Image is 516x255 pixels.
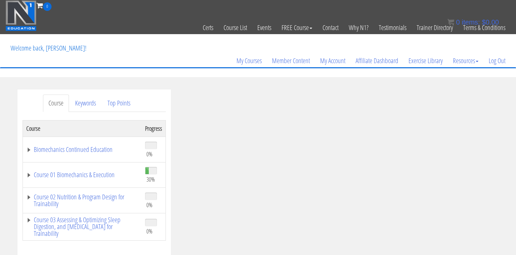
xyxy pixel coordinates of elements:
a: FREE Course [276,11,317,44]
a: Top Points [102,95,136,112]
a: My Courses [231,44,267,77]
a: Log Out [484,44,511,77]
span: 0 [43,2,52,11]
a: Course 03 Assessing & Optimizing Sleep Digestion, and [MEDICAL_DATA] for Trainability [26,216,138,237]
a: Affiliate Dashboard [350,44,403,77]
th: Progress [142,120,166,137]
span: 30% [146,175,155,183]
img: icon11.png [447,19,454,26]
a: Course [43,95,69,112]
a: Resources [448,44,484,77]
span: $ [482,18,486,26]
a: Exercise Library [403,44,448,77]
th: Course [23,120,142,137]
span: 0% [146,201,153,209]
a: Course List [218,11,252,44]
a: 0 items: $0.00 [447,18,499,26]
a: Events [252,11,276,44]
a: Terms & Conditions [458,11,511,44]
span: 0% [146,150,153,158]
a: Certs [198,11,218,44]
a: Member Content [267,44,315,77]
a: Keywords [70,95,101,112]
a: Course 01 Biomechanics & Execution [26,171,138,178]
bdi: 0.00 [482,18,499,26]
p: Welcome back, [PERSON_NAME]! [5,34,91,62]
a: 0 [37,1,52,10]
a: Trainer Directory [412,11,458,44]
a: Biomechanics Continued Education [26,146,138,153]
span: 0% [146,227,153,235]
img: n1-education [5,0,37,31]
a: Contact [317,11,344,44]
a: My Account [315,44,350,77]
a: Testimonials [374,11,412,44]
a: Course 02 Nutrition & Program Design for Trainability [26,194,138,207]
span: items: [462,18,480,26]
a: Why N1? [344,11,374,44]
span: 0 [456,18,460,26]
